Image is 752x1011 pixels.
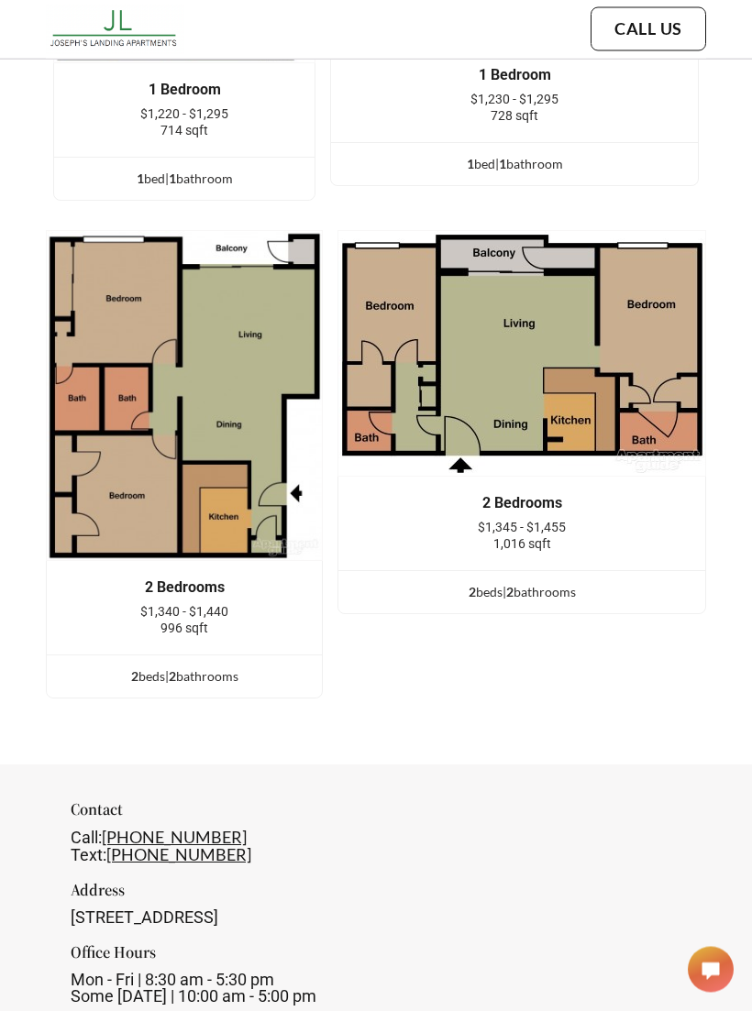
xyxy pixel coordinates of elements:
span: 1 [137,171,144,187]
div: 2 Bedrooms [74,580,295,597]
span: 2 [506,585,514,600]
span: 2 [131,669,138,685]
span: 728 sqft [491,109,538,124]
span: $1,345 - $1,455 [478,521,566,535]
div: bed | bathroom [54,170,315,190]
img: josephs_landing_logo.png [46,5,184,54]
span: 2 [169,669,176,685]
div: 1 Bedroom [359,68,670,84]
span: $1,220 - $1,295 [140,107,228,122]
a: [PHONE_NUMBER] [102,828,247,848]
div: 1 Bedroom [82,82,288,99]
div: Mon - Fri | 8:30 am - 5:30 pm [71,973,681,1006]
span: 996 sqft [160,621,208,636]
a: [PHONE_NUMBER] [106,845,251,865]
div: bed | bathroom [331,155,698,175]
span: 1 [499,157,506,172]
div: bed s | bathroom s [338,583,705,603]
div: Office Hours [71,945,681,973]
div: Contact [71,802,681,830]
button: Call Us [591,7,706,51]
span: 2 [469,585,476,600]
div: 2 Bedrooms [366,496,678,512]
span: 1,016 sqft [493,537,551,552]
span: Text: [71,846,106,865]
img: example [46,231,324,562]
div: [STREET_ADDRESS] [71,910,681,927]
span: Some [DATE] | 10:00 am - 5:00 pm [71,987,316,1006]
span: Call: [71,829,102,848]
span: 1 [467,157,474,172]
span: $1,340 - $1,440 [140,605,228,620]
div: bed s | bathroom s [47,667,323,687]
span: 1 [169,171,176,187]
span: $1,230 - $1,295 [470,93,558,107]
img: example [337,231,706,478]
span: 714 sqft [160,124,208,138]
a: Call Us [614,19,682,39]
div: Address [71,883,681,910]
